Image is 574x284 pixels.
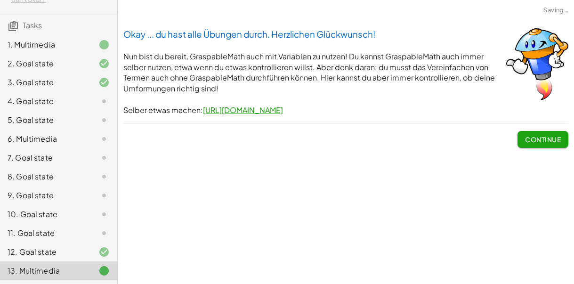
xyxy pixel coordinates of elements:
i: Task finished and correct. [98,246,110,258]
div: 5. Goal state [8,114,83,126]
i: Task finished. [98,39,110,50]
span: Continue [525,135,561,144]
button: Continue [517,131,568,148]
i: Task not started. [98,133,110,145]
i: Task not started. [98,114,110,126]
div: 9. Goal state [8,190,83,201]
div: 11. Goal state [8,227,83,239]
div: 1. Multimedia [8,39,83,50]
div: 10. Goal state [8,209,83,220]
i: Task finished. [98,265,110,276]
a: [URL][DOMAIN_NAME] [203,105,283,115]
div: 6. Multimedia [8,133,83,145]
p: Nun bist du bereit, GraspableMath auch mit Variablen zu nutzen! Du kannst GraspableMath auch imme... [123,51,568,94]
i: Task finished and correct. [98,77,110,88]
i: Task not started. [98,209,110,220]
i: Task not started. [98,171,110,182]
div: 3. Goal state [8,77,83,88]
span: Saving… [543,6,568,15]
i: Task finished and correct. [98,58,110,69]
span: Okay ... du hast alle Übungen durch. Herzlichen Glückwunsch! [123,29,375,40]
span: Tasks [23,20,42,30]
div: 8. Goal state [8,171,83,182]
i: Task not started. [98,227,110,239]
div: 12. Goal state [8,246,83,258]
i: Task not started. [98,152,110,163]
i: Task not started. [98,190,110,201]
div: 4. Goal state [8,96,83,107]
p: Selber etwas machen: [123,105,568,116]
img: 2d488b0a46f1bf8ea23d7f1b597b74924e44d80e0a2695e5e4ae9241fba5b9c9.svg [506,28,568,100]
div: 7. Goal state [8,152,83,163]
div: 13. Multimedia [8,265,83,276]
i: Task not started. [98,96,110,107]
div: 2. Goal state [8,58,83,69]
